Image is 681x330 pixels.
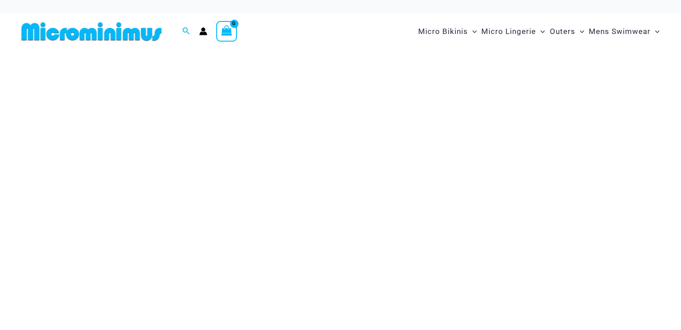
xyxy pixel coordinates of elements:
[548,18,587,45] a: OutersMenu ToggleMenu Toggle
[651,20,660,43] span: Menu Toggle
[216,21,237,42] a: View Shopping Cart, empty
[416,18,479,45] a: Micro BikinisMenu ToggleMenu Toggle
[199,27,207,35] a: Account icon link
[575,20,584,43] span: Menu Toggle
[18,21,165,42] img: MM SHOP LOGO FLAT
[481,20,536,43] span: Micro Lingerie
[182,26,190,37] a: Search icon link
[550,20,575,43] span: Outers
[479,18,547,45] a: Micro LingerieMenu ToggleMenu Toggle
[418,20,468,43] span: Micro Bikinis
[468,20,477,43] span: Menu Toggle
[536,20,545,43] span: Menu Toggle
[415,17,663,47] nav: Site Navigation
[589,20,651,43] span: Mens Swimwear
[587,18,662,45] a: Mens SwimwearMenu ToggleMenu Toggle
